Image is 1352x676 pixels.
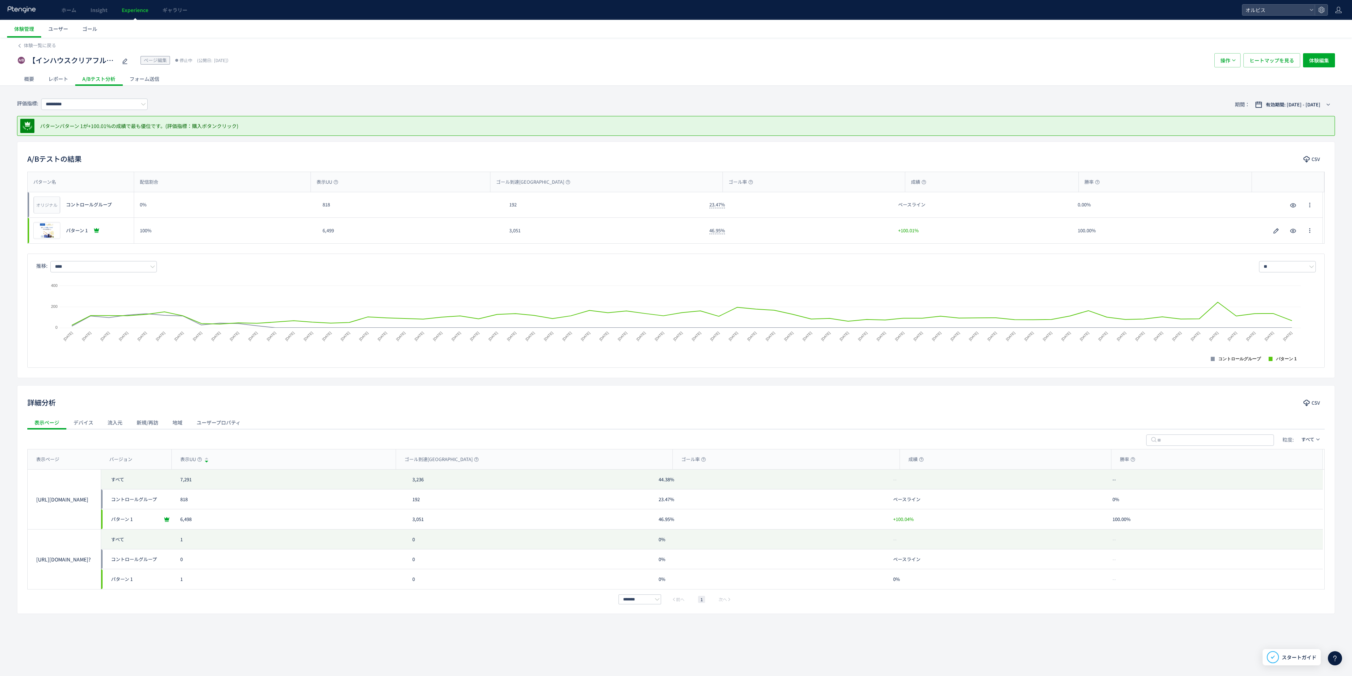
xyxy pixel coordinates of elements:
span: 体験一覧に戻る [24,42,56,49]
div: 100% [134,218,317,243]
span: Experience [122,6,148,13]
span: 次へ [719,596,727,603]
div: 地域 [165,415,189,430]
div: 流入元 [100,415,130,430]
span: 表示UU [180,456,202,463]
div: 1 [172,530,404,549]
span: ベースライン [893,556,920,563]
span: パターンパターン 1が+100.01%の成績で最も優位です。(評価指標：購入ボタンクリック) [40,122,238,129]
span: 体験管理 [14,25,34,32]
span: +100.01% [898,227,919,234]
span: パターン 1 [107,509,164,529]
div: 3,051 [504,218,704,243]
div: 表示ページ [27,415,66,430]
span: -- [893,536,897,543]
span: ゴール [82,25,97,32]
span: ゴール率 [681,456,706,463]
span: ホーム [61,6,76,13]
a: [URL][DOMAIN_NAME]? [36,556,92,563]
a: [URL][DOMAIN_NAME] [36,496,92,503]
span: 現在の指標で各パターンの表示が100ユーザーに達したら、信頼度が計算されます [1112,576,1116,582]
div: 0% [134,192,317,217]
span: ヒートマップを見る [1249,53,1294,67]
span: 0% [893,576,900,582]
button: CSV [1300,397,1325,409]
span: パターン 1 [66,227,88,234]
span: ゴール到達[GEOGRAPHIC_DATA] [405,456,479,463]
span: バージョン [109,456,132,463]
span: All [107,470,164,489]
span: ギャラリー [163,6,187,13]
span: 体験編集 [1309,53,1329,67]
span: 表示ページ [36,456,59,463]
div: A/Bテスト分析 [75,72,122,86]
span: 3,236 [412,476,424,483]
div: レポート [41,72,75,86]
div: 1 [172,569,404,589]
div: 46.95% [650,509,885,529]
span: -- [893,476,897,483]
span: All [107,530,164,549]
span: 勝率 [1084,179,1100,185]
button: ヒートマップを見る [1243,53,1300,67]
span: 0 [412,536,415,543]
span: ゴール率 [729,179,753,185]
span: -- [1112,476,1116,483]
div: 818 [172,489,404,509]
span: コントロールグループ [66,201,112,208]
span: Insight [90,6,108,13]
span: ページ編集 [144,57,167,63]
span: パターン 1 [107,569,164,589]
span: 0% [1112,496,1119,503]
span: 【インハウスクリアフル211】211 口コミ＆2ndCVブロックトルツメ検証※10002310除外 [28,55,117,66]
span: [DATE]） [195,57,231,63]
div: 0% [650,530,885,549]
span: 前へ [676,596,685,603]
div: 7,291 [172,470,404,489]
div: オリジナル [34,196,60,214]
div: フォーム送信 [122,72,166,86]
h2: A/Bテストの結果 [27,153,82,165]
span: +100.04% [893,516,914,522]
span: 0 [412,556,415,563]
button: 体験編集 [1303,53,1335,67]
span: コントロールグループ [107,549,164,569]
span: オルビス [1243,5,1307,15]
li: 1 [698,596,705,603]
span: 配信割合 [140,179,158,185]
span: 期間： [1235,99,1250,110]
span: 3,051 [412,516,424,522]
button: 操作 [1214,53,1241,67]
span: ユーザー [48,25,68,32]
button: CSV [1300,154,1325,165]
button: 次へ [716,596,733,603]
div: 100.00% [1072,218,1252,243]
div: 0% [650,549,885,569]
span: すべて [1301,436,1314,443]
span: 勝率 [1120,456,1135,463]
span: 現在の指標で各パターンの表示が100ユーザーに達したら、信頼度が計算されます [1112,556,1116,563]
span: 粒度: [1282,436,1294,443]
div: 概要 [17,72,41,86]
div: ユーザープロパティ [189,415,248,430]
span: 現在の指標で各パターンの表示が100ユーザーに達したら、信頼度が計算されます [1112,536,1116,543]
h2: 詳細分析 [27,397,56,408]
span: 192 [412,496,420,503]
span: CSV [1312,154,1320,165]
button: 有効期間: [DATE] - [DATE] [1251,99,1335,110]
div: 新規/再訪 [130,415,165,430]
span: ベースライン [898,201,925,208]
div: 192 [504,192,704,217]
span: ゴール到達[GEOGRAPHIC_DATA] [496,179,570,185]
span: (公開日: [197,57,212,63]
div: pagination [617,595,735,604]
div: 0% [650,569,885,589]
div: デバイス [66,415,100,430]
span: 23.47% [709,201,725,208]
button: すべて [1297,434,1325,445]
span: 成績 [908,456,924,463]
span: 表示UU [317,179,338,185]
span: 操作 [1220,53,1230,67]
span: 評価指標: [17,100,38,107]
button: 前へ [670,596,687,603]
